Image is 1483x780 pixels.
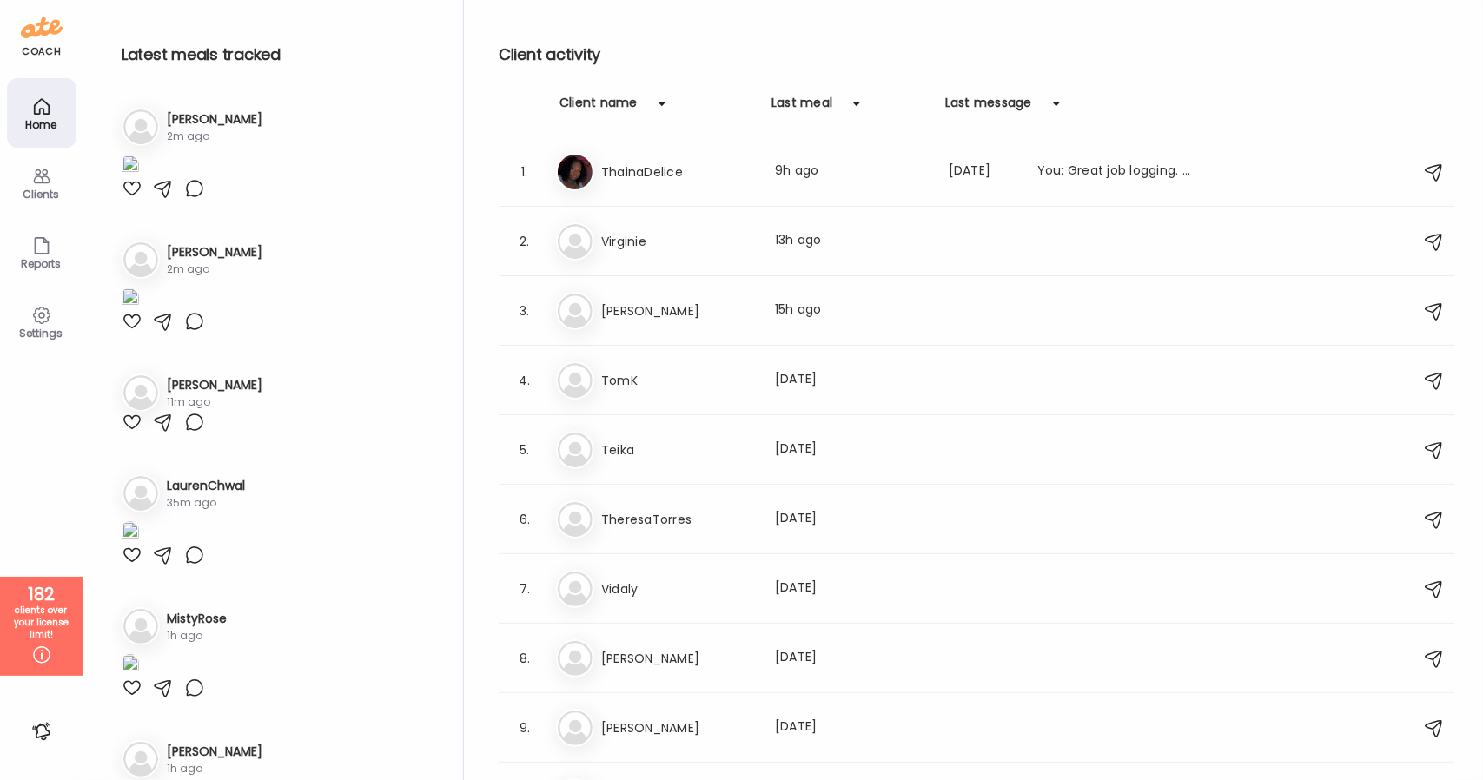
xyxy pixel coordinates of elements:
[558,433,593,467] img: bg-avatar-default.svg
[167,761,262,777] div: 1h ago
[6,605,76,641] div: clients over your license limit!
[514,440,535,460] div: 5.
[123,609,158,644] img: bg-avatar-default.svg
[167,261,262,277] div: 2m ago
[167,477,245,495] h3: LaurenChwal
[558,155,593,189] img: avatars%2FNMGV04ubAiPD6oOjSNSwIyynlzF2
[10,327,73,339] div: Settings
[601,509,754,530] h3: TheresaTorres
[775,648,928,669] div: [DATE]
[945,94,1032,122] div: Last message
[514,370,535,391] div: 4.
[775,231,928,252] div: 13h ago
[558,572,593,606] img: bg-avatar-default.svg
[122,521,139,545] img: images%2F2hiH2wp5SAbViTs0s4pL8L4nvhH2%2F44ooyUoFD6zdwS3ATOPM%2FDp8jeC51X7M8A87MCvJQ_1080
[122,654,139,678] img: images%2F94JFruDptsMstmD4DN7kTe3Thir1%2FtW83DgTDtmiKcKL4EsmV%2Ffa3KOwVaILfwcAWvoLl6_1080
[22,44,61,59] div: coach
[558,224,593,259] img: bg-avatar-default.svg
[514,509,535,530] div: 6.
[559,94,638,122] div: Client name
[601,162,754,182] h3: ThainaDelice
[514,648,535,669] div: 8.
[601,231,754,252] h3: Virginie
[775,370,928,391] div: [DATE]
[601,578,754,599] h3: Vidaly
[601,717,754,738] h3: [PERSON_NAME]
[123,109,158,144] img: bg-avatar-default.svg
[775,578,928,599] div: [DATE]
[167,110,262,129] h3: [PERSON_NAME]
[167,743,262,761] h3: [PERSON_NAME]
[558,641,593,676] img: bg-avatar-default.svg
[21,14,63,42] img: ate
[167,243,262,261] h3: [PERSON_NAME]
[122,288,139,311] img: images%2FuvLQQ0Aq1TVSPd3TCxzoQLzTllE2%2FAHHVNwruZ8RBG6q2vwMc%2FW4W66wuTYbuJA3fv0bTS_1080
[514,162,535,182] div: 1.
[771,94,832,122] div: Last meal
[167,376,262,394] h3: [PERSON_NAME]
[10,188,73,200] div: Clients
[1037,162,1190,182] div: You: Great job logging. Before your next visit, I'd like to encourage you to begin adding fresh f...
[514,578,535,599] div: 7.
[558,294,593,328] img: bg-avatar-default.svg
[499,42,1455,68] h2: Client activity
[601,648,754,669] h3: [PERSON_NAME]
[167,394,262,410] div: 11m ago
[601,301,754,321] h3: [PERSON_NAME]
[514,301,535,321] div: 3.
[601,440,754,460] h3: Teika
[949,162,1016,182] div: [DATE]
[123,375,158,410] img: bg-avatar-default.svg
[775,509,928,530] div: [DATE]
[123,242,158,277] img: bg-avatar-default.svg
[122,155,139,178] img: images%2Fh6eH7NwWOxQctmKuuymlu5AJLz23%2FdEdd67phdibfqoz6gOY0%2FU5UP2S2DywrC0ZHiFmhI_1080
[558,502,593,537] img: bg-avatar-default.svg
[123,476,158,511] img: bg-avatar-default.svg
[167,129,262,144] div: 2m ago
[558,711,593,745] img: bg-avatar-default.svg
[601,370,754,391] h3: TomK
[514,231,535,252] div: 2.
[775,301,928,321] div: 15h ago
[167,628,227,644] div: 1h ago
[123,742,158,777] img: bg-avatar-default.svg
[775,162,928,182] div: 9h ago
[558,363,593,398] img: bg-avatar-default.svg
[10,119,73,130] div: Home
[167,610,227,628] h3: MistyRose
[775,717,928,738] div: [DATE]
[775,440,928,460] div: [DATE]
[10,258,73,269] div: Reports
[167,495,245,511] div: 35m ago
[122,42,435,68] h2: Latest meals tracked
[514,717,535,738] div: 9.
[6,584,76,605] div: 182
